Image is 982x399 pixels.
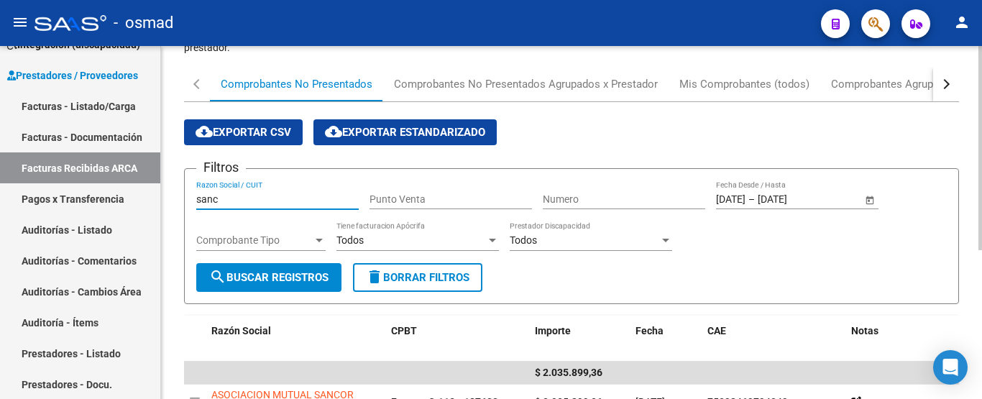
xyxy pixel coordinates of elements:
span: Razón Social [211,325,271,336]
datatable-header-cell: Importe [529,316,630,347]
datatable-header-cell: Fecha [630,316,702,347]
button: Borrar Filtros [353,263,482,292]
mat-icon: person [953,14,970,31]
span: Notas [851,325,878,336]
span: Fecha [635,325,664,336]
span: Todos [336,234,364,246]
mat-icon: menu [12,14,29,31]
datatable-header-cell: Razón Social [206,316,385,347]
span: $ 2.035.899,36 [535,367,602,378]
input: Fecha fin [758,193,828,206]
mat-icon: delete [366,268,383,285]
span: - osmad [114,7,173,39]
span: – [748,193,755,206]
h3: Filtros [196,157,246,178]
datatable-header-cell: CAE [702,316,845,347]
div: Open Intercom Messenger [933,350,968,385]
div: Comprobantes No Presentados [221,76,372,92]
datatable-header-cell: CPBT [385,316,529,347]
button: Exportar CSV [184,119,303,145]
mat-icon: cloud_download [325,123,342,140]
span: Borrar Filtros [366,271,469,284]
span: Todos [510,234,537,246]
span: Prestadores / Proveedores [7,68,138,83]
span: CPBT [391,325,417,336]
button: Exportar Estandarizado [313,119,497,145]
span: Exportar Estandarizado [325,126,485,139]
button: Open calendar [862,192,877,207]
span: Exportar CSV [196,126,291,139]
mat-icon: cloud_download [196,123,213,140]
span: Importe [535,325,571,336]
button: Buscar Registros [196,263,341,292]
div: Mis Comprobantes (todos) [679,76,809,92]
span: CAE [707,325,726,336]
div: Comprobantes No Presentados Agrupados x Prestador [394,76,658,92]
span: Buscar Registros [209,271,329,284]
mat-icon: search [209,268,226,285]
span: Comprobante Tipo [196,234,313,247]
input: Fecha inicio [716,193,745,206]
